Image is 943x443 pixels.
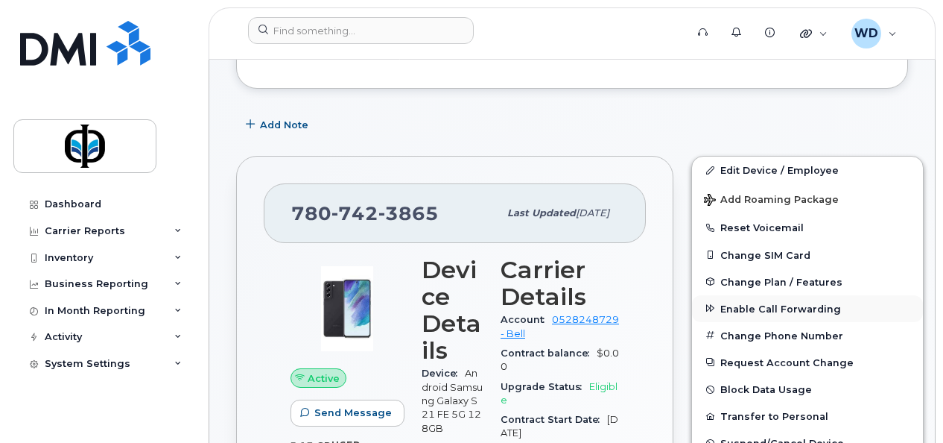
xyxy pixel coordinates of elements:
[692,242,923,268] button: Change SIM Card
[422,368,465,379] span: Device
[501,414,607,425] span: Contract Start Date
[692,183,923,214] button: Add Roaming Package
[501,314,552,325] span: Account
[692,376,923,403] button: Block Data Usage
[841,19,907,48] div: Whitney Drouin
[308,371,340,386] span: Active
[692,349,923,376] button: Request Account Change
[378,202,439,224] span: 3865
[720,303,841,314] span: Enable Call Forwarding
[692,322,923,349] button: Change Phone Number
[290,400,404,427] button: Send Message
[501,381,617,406] span: Eligible
[422,257,483,364] h3: Device Details
[854,25,878,43] span: WD
[692,157,923,183] a: Edit Device / Employee
[260,118,308,132] span: Add Note
[236,111,321,138] button: Add Note
[501,314,619,339] a: 0528248729 - Bell
[507,207,576,219] span: Last updated
[302,264,392,354] img: image20231002-3703462-abbrul.jpeg
[692,295,923,322] button: Enable Call Forwarding
[790,19,838,48] div: Quicklinks
[501,381,589,392] span: Upgrade Status
[692,403,923,430] button: Transfer to Personal
[422,368,483,433] span: Android Samsung Galaxy S21 FE 5G 128GB
[692,268,923,295] button: Change Plan / Features
[501,348,597,359] span: Contract balance
[291,202,439,224] span: 780
[692,214,923,241] button: Reset Voicemail
[248,17,474,44] input: Find something...
[704,194,839,208] span: Add Roaming Package
[720,276,842,287] span: Change Plan / Features
[576,207,609,219] span: [DATE]
[501,257,619,310] h3: Carrier Details
[331,202,378,224] span: 742
[314,406,392,420] span: Send Message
